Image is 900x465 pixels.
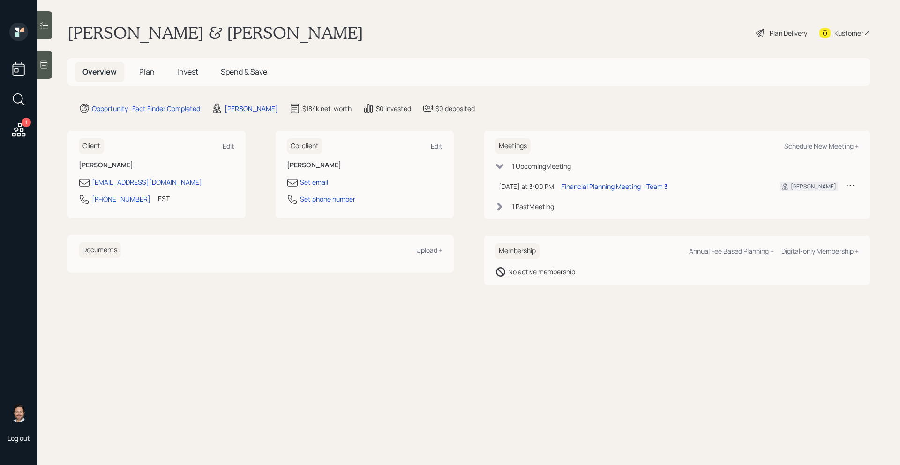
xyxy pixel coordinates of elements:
div: Edit [223,142,234,150]
div: Edit [431,142,442,150]
div: 1 Upcoming Meeting [512,161,571,171]
h6: Meetings [495,138,531,154]
span: Spend & Save [221,67,267,77]
span: Invest [177,67,198,77]
h6: Membership [495,243,540,259]
div: [DATE] at 3:00 PM [499,181,554,191]
span: Plan [139,67,155,77]
h6: Client [79,138,104,154]
div: EST [158,194,170,203]
div: No active membership [508,267,575,277]
div: Schedule New Meeting + [784,142,859,150]
div: Financial Planning Meeting - Team 3 [562,181,668,191]
span: Overview [82,67,117,77]
div: 1 Past Meeting [512,202,554,211]
div: [EMAIL_ADDRESS][DOMAIN_NAME] [92,177,202,187]
h1: [PERSON_NAME] & [PERSON_NAME] [67,22,363,43]
img: michael-russo-headshot.png [9,404,28,422]
div: 1 [22,118,31,127]
div: Plan Delivery [770,28,807,38]
div: $0 invested [376,104,411,113]
div: [PERSON_NAME] [791,182,836,191]
div: Log out [7,434,30,442]
div: [PHONE_NUMBER] [92,194,150,204]
div: $184k net-worth [302,104,352,113]
div: Set email [300,177,328,187]
div: $0 deposited [435,104,475,113]
div: Kustomer [834,28,863,38]
div: [PERSON_NAME] [225,104,278,113]
div: Annual Fee Based Planning + [689,247,774,255]
h6: [PERSON_NAME] [79,161,234,169]
div: Upload + [416,246,442,255]
h6: Documents [79,242,121,258]
div: Opportunity · Fact Finder Completed [92,104,200,113]
h6: [PERSON_NAME] [287,161,442,169]
h6: Co-client [287,138,322,154]
div: Digital-only Membership + [781,247,859,255]
div: Set phone number [300,194,355,204]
